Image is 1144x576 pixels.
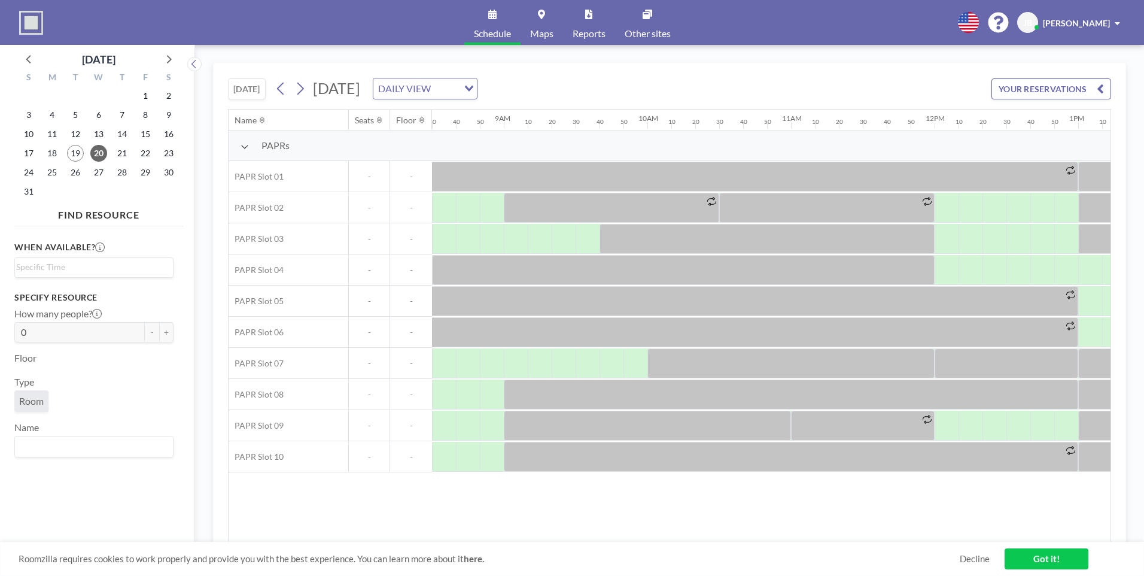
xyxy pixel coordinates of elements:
span: Maps [530,29,553,38]
span: - [390,327,432,338]
span: PAPR Slot 02 [229,202,284,213]
div: 40 [884,118,891,126]
span: [DATE] [313,79,360,97]
span: Room [19,395,44,407]
div: 40 [453,118,460,126]
span: Wednesday, August 27, 2025 [90,164,107,181]
span: PAPR Slot 04 [229,265,284,275]
span: Tuesday, August 19, 2025 [67,145,84,162]
span: Friday, August 15, 2025 [137,126,154,143]
span: Sunday, August 3, 2025 [20,107,37,123]
span: Thursday, August 7, 2025 [114,107,130,123]
span: PAPR Slot 03 [229,234,284,244]
span: Thursday, August 28, 2025 [114,164,130,181]
div: [DATE] [82,51,115,68]
span: Saturday, August 9, 2025 [160,107,177,123]
span: Saturday, August 2, 2025 [160,87,177,104]
span: - [349,296,390,307]
div: 40 [1027,118,1035,126]
span: Tuesday, August 26, 2025 [67,164,84,181]
span: Thursday, August 14, 2025 [114,126,130,143]
input: Search for option [16,439,166,454]
label: Type [14,376,34,388]
div: 30 [716,118,723,126]
div: 30 [1003,118,1011,126]
span: - [390,234,432,244]
span: - [349,171,390,182]
div: Search for option [15,436,173,457]
span: - [390,358,432,369]
label: Name [14,422,39,433]
span: PAPR Slot 06 [229,327,284,338]
div: 50 [764,118,771,126]
span: - [390,296,432,307]
div: F [133,71,157,86]
div: 50 [1051,118,1058,126]
span: - [349,358,390,369]
button: YOUR RESERVATIONS [991,78,1111,99]
span: PAPR Slot 10 [229,451,284,462]
span: - [390,202,432,213]
div: 10 [812,118,819,126]
div: 10 [525,118,532,126]
span: Sunday, August 24, 2025 [20,164,37,181]
span: PAPR Slot 05 [229,296,284,307]
div: S [157,71,180,86]
span: Friday, August 22, 2025 [137,145,154,162]
label: How many people? [14,308,102,320]
input: Search for option [16,260,166,274]
div: 10AM [638,114,658,123]
label: Floor [14,352,36,364]
span: Saturday, August 30, 2025 [160,164,177,181]
div: 20 [549,118,556,126]
span: Sunday, August 17, 2025 [20,145,37,162]
span: Roomzilla requires cookies to work properly and provide you with the best experience. You can lea... [19,553,960,565]
span: Friday, August 1, 2025 [137,87,154,104]
span: Monday, August 25, 2025 [44,164,60,181]
div: Seats [355,115,374,126]
span: Wednesday, August 13, 2025 [90,126,107,143]
div: 20 [979,118,987,126]
span: Monday, August 4, 2025 [44,107,60,123]
button: - [145,322,159,342]
span: JB [1023,17,1032,28]
span: PAPRs [261,140,290,151]
span: - [349,265,390,275]
span: Schedule [474,29,511,38]
span: Wednesday, August 6, 2025 [90,107,107,123]
span: Other sites [625,29,671,38]
span: Thursday, August 21, 2025 [114,145,130,162]
img: organization-logo [19,11,43,35]
span: Saturday, August 23, 2025 [160,145,177,162]
span: Monday, August 18, 2025 [44,145,60,162]
h3: Specify resource [14,292,174,303]
div: 50 [908,118,915,126]
div: 30 [573,118,580,126]
span: - [349,327,390,338]
span: PAPR Slot 09 [229,420,284,431]
div: 30 [429,118,436,126]
div: 40 [597,118,604,126]
div: 30 [860,118,867,126]
span: Sunday, August 10, 2025 [20,126,37,143]
div: Search for option [15,258,173,276]
div: 12PM [926,114,945,123]
div: 10 [668,118,676,126]
div: 20 [836,118,843,126]
input: Search for option [434,81,457,96]
a: here. [464,553,484,564]
span: - [349,234,390,244]
h4: FIND RESOURCE [14,204,183,221]
span: - [390,171,432,182]
span: - [349,451,390,462]
span: PAPR Slot 01 [229,171,284,182]
span: Sunday, August 31, 2025 [20,183,37,200]
span: - [349,202,390,213]
span: - [390,420,432,431]
span: PAPR Slot 07 [229,358,284,369]
div: S [17,71,41,86]
div: 11AM [782,114,802,123]
span: - [390,451,432,462]
div: M [41,71,64,86]
div: Floor [396,115,416,126]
